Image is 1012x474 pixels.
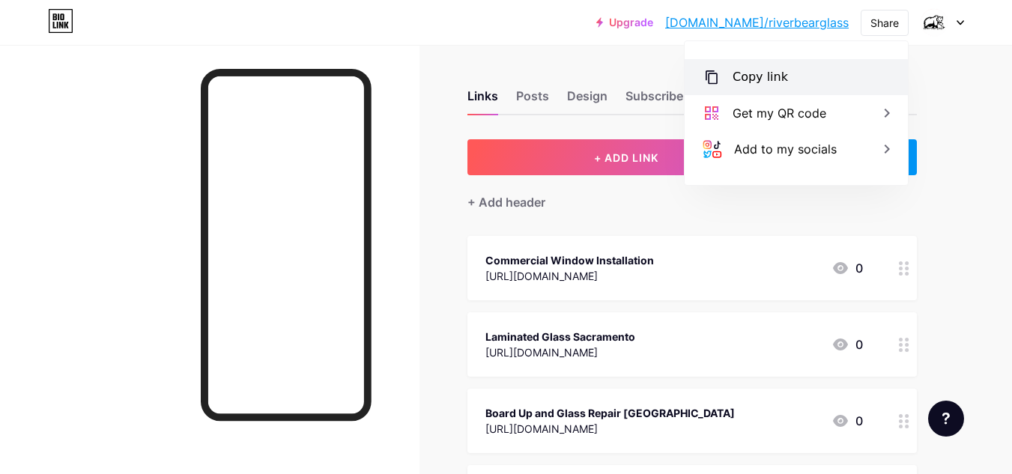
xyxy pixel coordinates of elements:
div: Design [567,87,607,114]
div: Get my QR code [733,104,826,122]
div: 0 [831,259,863,277]
div: 0 [831,412,863,430]
button: + ADD LINK [467,139,786,175]
span: + ADD LINK [594,151,658,164]
a: Upgrade [596,16,653,28]
div: Links [467,87,498,114]
div: Commercial Window Installation [485,252,654,268]
div: [URL][DOMAIN_NAME] [485,421,735,437]
div: [URL][DOMAIN_NAME] [485,344,635,360]
div: Subscribers [625,87,694,114]
div: [URL][DOMAIN_NAME] [485,268,654,284]
div: + Add header [467,193,545,211]
div: Laminated Glass Sacramento [485,329,635,344]
div: 0 [831,335,863,353]
a: [DOMAIN_NAME]/riverbearglass [665,13,849,31]
div: Add to my socials [734,140,837,158]
div: Copy link [733,68,788,86]
img: riverbearglass [920,8,948,37]
div: Posts [516,87,549,114]
div: Board Up and Glass Repair [GEOGRAPHIC_DATA] [485,405,735,421]
div: Share [870,15,899,31]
